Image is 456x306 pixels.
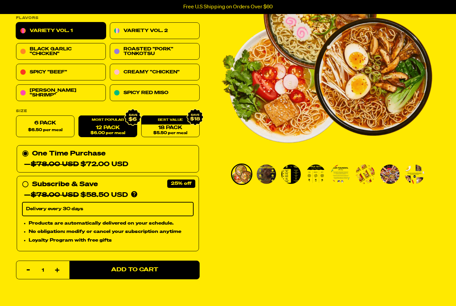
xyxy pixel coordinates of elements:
div: — [24,159,128,170]
button: Add to Cart [69,261,200,279]
li: No obligation: modify or cancel your subscription anytime [29,228,194,236]
p: Free U.S Shipping on Orders Over $60 [183,4,273,10]
li: Go to slide 1 [231,164,252,185]
label: Size [16,109,200,113]
span: Add to Cart [111,267,158,273]
li: Loyalty Program with free gifts [29,237,194,244]
span: $6.00 per meal [90,131,125,135]
img: Variety Vol. 1 [356,165,375,184]
a: Creamy "Chicken" [110,64,200,81]
select: Subscribe & Save —$78.00 USD$58.50 USD Products are automatically delivered on your schedule. No ... [22,202,194,216]
span: $58.50 USD [31,192,128,199]
img: Variety Vol. 1 [380,165,400,184]
img: Variety Vol. 1 [405,165,424,184]
del: $78.00 USD [31,192,79,199]
img: Variety Vol. 1 [306,165,325,184]
span: $6.50 per meal [28,128,62,132]
span: $72.00 USD [31,161,128,168]
img: Variety Vol. 1 [257,165,276,184]
a: Spicy "Beef" [16,64,106,81]
a: Variety Vol. 2 [110,23,200,39]
a: 18 Pack$5.50 per meal [141,116,200,137]
li: Go to slide 6 [355,164,376,185]
input: quantity [20,261,65,280]
p: Flavors [16,16,200,20]
div: Subscribe & Save [32,179,98,190]
img: Variety Vol. 1 [232,165,251,184]
li: Go to slide 2 [256,164,277,185]
div: PDP main carousel thumbnails [221,164,433,185]
a: Roasted "Pork" Tonkotsu [110,43,200,60]
li: Products are automatically delivered on your schedule. [29,220,194,227]
div: — [24,190,128,201]
label: 6 Pack [16,116,74,137]
a: 12 Pack$6.00 per meal [78,116,137,137]
span: $5.50 per meal [153,131,187,135]
li: Go to slide 7 [379,164,401,185]
a: Variety Vol. 1 [16,23,106,39]
li: Go to slide 4 [305,164,326,185]
li: Go to slide 8 [404,164,425,185]
div: One Time Purchase [22,148,194,170]
a: Black Garlic "Chicken" [16,43,106,60]
a: [PERSON_NAME] "Shrimp" [16,85,106,101]
li: Go to slide 5 [330,164,351,185]
img: Variety Vol. 1 [281,165,301,184]
del: $78.00 USD [31,161,79,168]
a: Spicy Red Miso [110,85,200,101]
img: Variety Vol. 1 [331,165,350,184]
li: Go to slide 3 [280,164,302,185]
